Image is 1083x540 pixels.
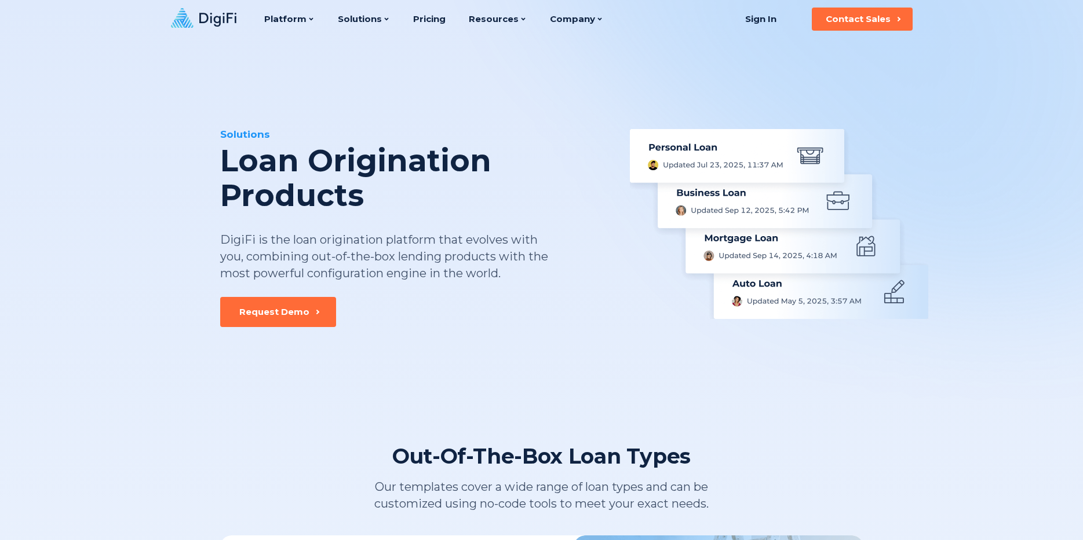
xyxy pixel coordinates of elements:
div: Contact Sales [826,13,891,25]
a: Sign In [731,8,791,31]
div: Request Demo [239,306,309,318]
button: Contact Sales [812,8,913,31]
button: Request Demo [220,297,336,327]
div: Our templates cover a wide range of loan types and can be customized using no-code tools to meet ... [327,479,757,512]
div: Loan Origination Products [220,144,610,213]
div: DigiFi is the loan origination platform that evolves with you, combining out-of-the-box lending p... [220,232,549,282]
div: Out-Of-The-Box Loan Types [392,443,691,469]
div: Solutions [220,127,610,141]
